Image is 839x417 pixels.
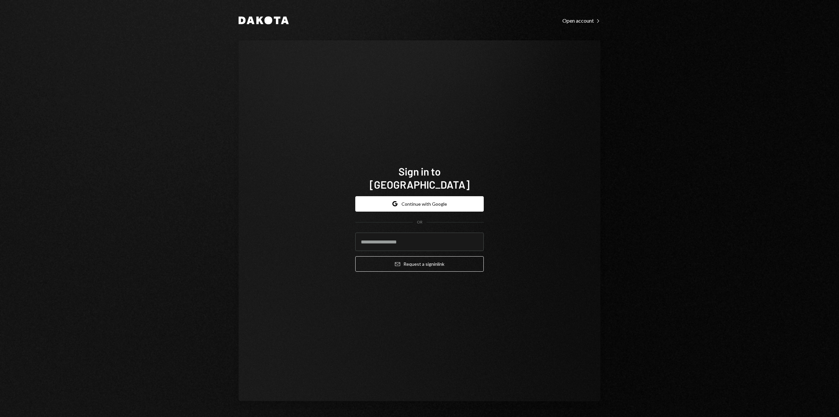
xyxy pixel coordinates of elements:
[355,165,484,191] h1: Sign in to [GEOGRAPHIC_DATA]
[562,17,600,24] a: Open account
[355,256,484,272] button: Request a signinlink
[355,196,484,212] button: Continue with Google
[417,219,422,225] div: OR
